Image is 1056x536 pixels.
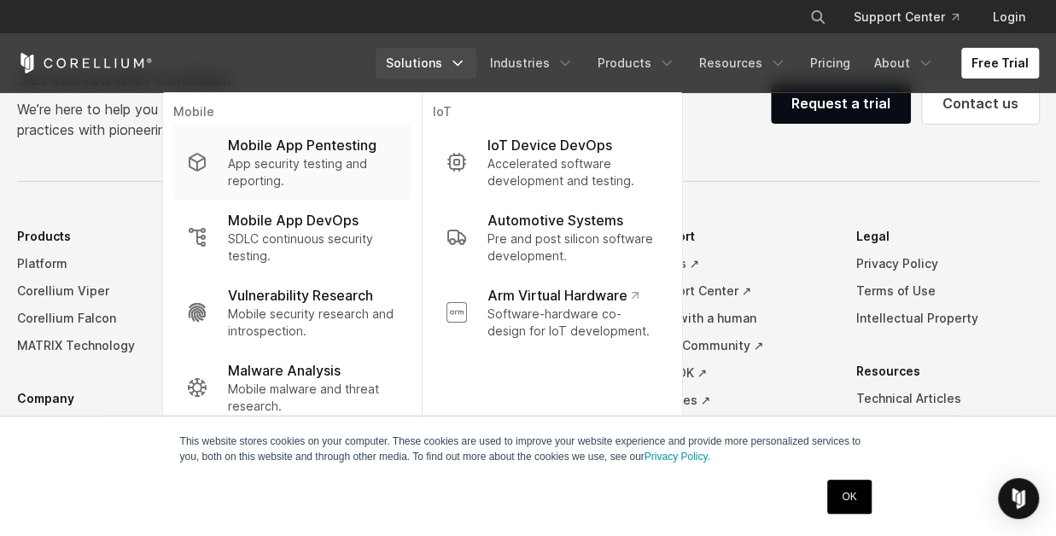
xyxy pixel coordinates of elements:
a: IoT Device DevOps Accelerated software development and testing. [433,125,672,200]
a: Privacy Policy. [645,451,710,463]
a: Updates ↗ [646,387,829,414]
p: Mobile App DevOps [228,210,359,230]
a: MATRIX Technology [17,332,200,359]
a: Solutions [376,48,476,79]
a: Support Center [840,2,972,32]
p: IoT Device DevOps [487,135,612,155]
a: Webinars & Events [856,412,1039,440]
div: Navigation Menu [376,48,1039,79]
a: Terms of Use [856,277,1039,305]
a: Intellectual Property [856,305,1039,332]
a: About [17,412,200,440]
a: About [864,48,944,79]
a: Resources [689,48,796,79]
div: Navigation Menu [789,2,1039,32]
button: Search [802,2,833,32]
a: Request a trial [771,83,911,124]
p: Mobile security research and introspection. [228,306,398,340]
p: Accelerated software development and testing. [487,155,658,189]
a: Malware Analysis Mobile malware and threat research. [173,350,411,425]
p: SDLC continuous security testing. [228,230,398,265]
a: Mobile App Pentesting App security testing and reporting. [173,125,411,200]
p: Mobile malware and threat research. [228,381,398,415]
div: Open Intercom Messenger [998,478,1039,519]
a: Technical Articles [856,385,1039,412]
a: Corellium Viper [17,277,200,305]
p: App security testing and reporting. [228,155,398,189]
a: Free Trial [961,48,1039,79]
a: Products [587,48,686,79]
a: Privacy Policy [856,250,1039,277]
a: Status ↗ [646,250,829,277]
a: Arm Virtual Hardware Software-hardware co-design for IoT development. [433,275,672,350]
a: Vulnerability Research Mobile security research and introspection. [173,275,411,350]
a: Pricing [800,48,861,79]
a: Support Center ↗ [646,277,829,305]
a: API/SDK ↗ [646,359,829,387]
a: Automotive Systems Pre and post silicon software development. [433,200,672,275]
a: Corellium Home [17,53,153,73]
p: This website stores cookies on your computer. These cookies are used to improve your website expe... [180,434,877,464]
p: Mobile [173,103,411,125]
a: Mobile App DevOps SDLC continuous security testing. [173,200,411,275]
a: Contact us [922,83,1039,124]
a: Corellium Falcon [17,305,200,332]
p: Arm Virtual Hardware [487,285,639,306]
p: Automotive Systems [487,210,623,230]
p: Software-hardware co-design for IoT development. [487,306,658,340]
a: OK [827,480,871,514]
p: Mobile App Pentesting [228,135,376,155]
p: Malware Analysis [228,360,341,381]
p: Vulnerability Research [228,285,373,306]
p: IoT [433,103,672,125]
a: Slack Community ↗ [646,332,829,359]
p: Pre and post silicon software development. [487,230,658,265]
a: Industries [480,48,584,79]
a: Login [979,2,1039,32]
a: Platform [17,250,200,277]
p: We’re here to help you revolutionize your security and development practices with pioneering tech... [17,99,454,140]
a: Chat with a human [646,305,829,332]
